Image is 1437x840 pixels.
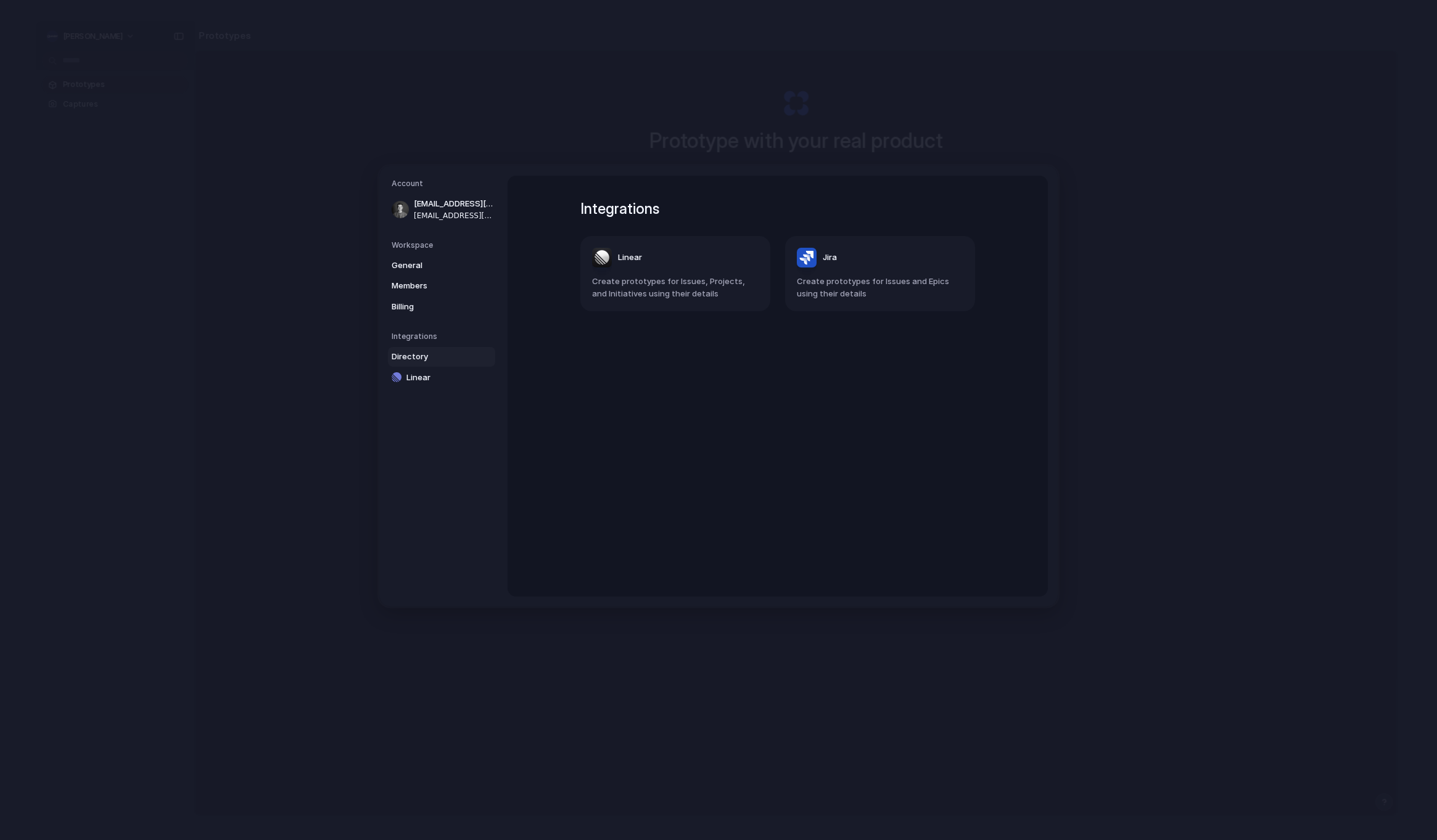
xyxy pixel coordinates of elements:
span: Create prototypes for Issues and Epics using their details [797,275,963,300]
span: Directory [392,351,471,363]
h5: Workspace [392,240,495,251]
span: Members [392,280,471,292]
span: Billing [392,301,471,313]
a: Linear [388,368,495,388]
span: General [392,259,471,272]
h5: Integrations [392,331,495,342]
span: Jira [823,252,837,264]
a: Billing [388,297,495,317]
h1: Integrations [580,198,975,220]
span: Linear [618,252,642,264]
span: Linear [406,372,485,384]
span: Create prototypes for Issues, Projects, and Initiatives using their details [592,275,759,300]
a: Directory [388,347,495,367]
span: [EMAIL_ADDRESS][PERSON_NAME][DOMAIN_NAME] [414,210,493,221]
span: [EMAIL_ADDRESS][PERSON_NAME][DOMAIN_NAME] [414,198,493,210]
h5: Account [392,178,495,189]
a: [EMAIL_ADDRESS][PERSON_NAME][DOMAIN_NAME][EMAIL_ADDRESS][PERSON_NAME][DOMAIN_NAME] [388,194,495,225]
a: Members [388,276,495,296]
a: General [388,256,495,275]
